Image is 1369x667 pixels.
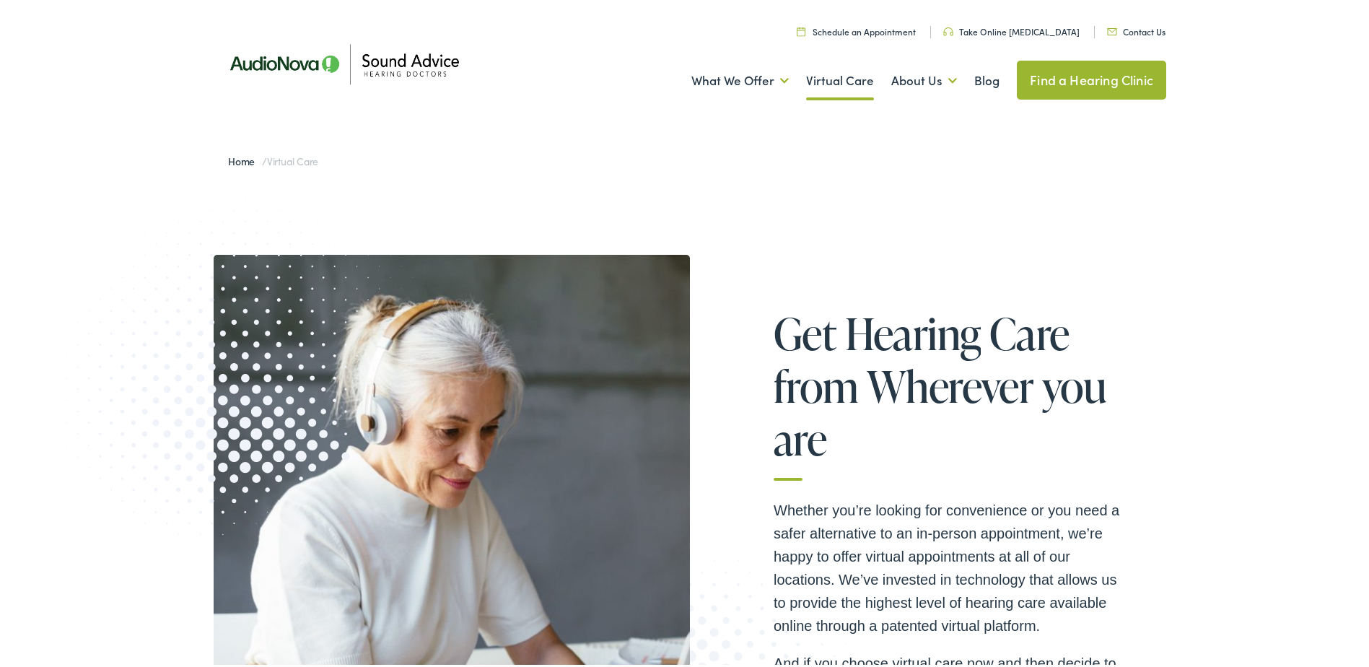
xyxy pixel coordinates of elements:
img: Graphic image with a halftone pattern, contributing to the site's visual design. [32,162,414,554]
img: Headphone icon in a unique green color, suggesting audio-related services or features. [943,25,953,33]
span: are [774,412,826,460]
a: What We Offer [691,51,789,105]
a: Find a Hearing Clinic [1017,58,1166,97]
span: Hearing [845,307,981,354]
span: / [228,151,318,165]
img: Icon representing mail communication in a unique green color, indicative of contact or communicat... [1107,25,1117,32]
a: Schedule an Appointment [797,22,916,35]
a: Contact Us [1107,22,1165,35]
span: Virtual Care [267,151,318,165]
p: Whether you’re looking for convenience or you need a safer alternative to an in-person appointmen... [774,496,1120,635]
span: Get [774,307,836,354]
a: Blog [974,51,1000,105]
a: Home [228,151,262,165]
span: Care [989,307,1070,354]
span: you [1042,359,1107,407]
span: Wherever [867,359,1033,407]
img: Calendar icon in a unique green color, symbolizing scheduling or date-related features. [797,24,805,33]
a: About Us [891,51,957,105]
a: Take Online [MEDICAL_DATA] [943,22,1080,35]
a: Virtual Care [806,51,874,105]
span: from [774,359,859,407]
